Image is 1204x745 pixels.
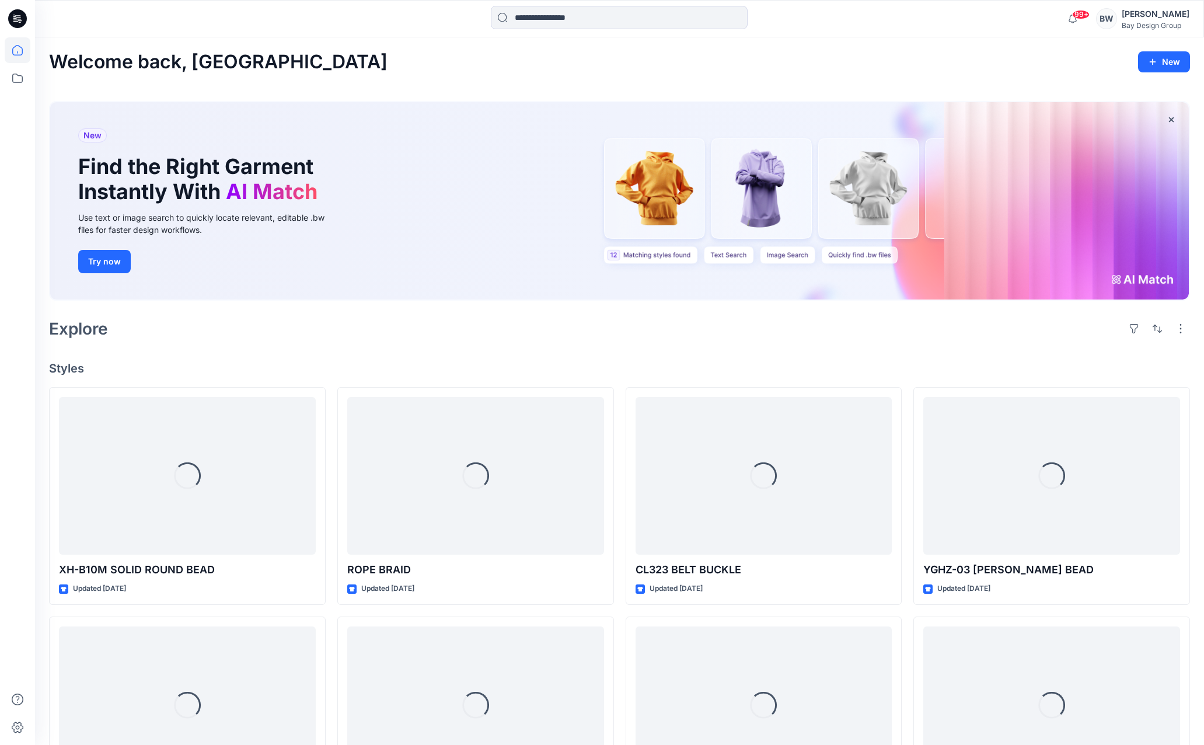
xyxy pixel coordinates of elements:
[636,562,892,578] p: CL323 BELT BUCKLE
[59,562,316,578] p: XH-B10M SOLID ROUND BEAD
[923,562,1180,578] p: YGHZ-03 [PERSON_NAME] BEAD
[361,583,414,595] p: Updated [DATE]
[650,583,703,595] p: Updated [DATE]
[73,583,126,595] p: Updated [DATE]
[49,319,108,338] h2: Explore
[78,154,323,204] h1: Find the Right Garment Instantly With
[78,211,341,236] div: Use text or image search to quickly locate relevant, editable .bw files for faster design workflows.
[49,51,388,73] h2: Welcome back, [GEOGRAPHIC_DATA]
[1122,21,1189,30] div: Bay Design Group
[1072,10,1090,19] span: 99+
[49,361,1190,375] h4: Styles
[1096,8,1117,29] div: BW
[1122,7,1189,21] div: [PERSON_NAME]
[937,583,990,595] p: Updated [DATE]
[78,250,131,273] button: Try now
[1138,51,1190,72] button: New
[347,562,604,578] p: ROPE BRAID
[83,128,102,142] span: New
[226,179,317,204] span: AI Match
